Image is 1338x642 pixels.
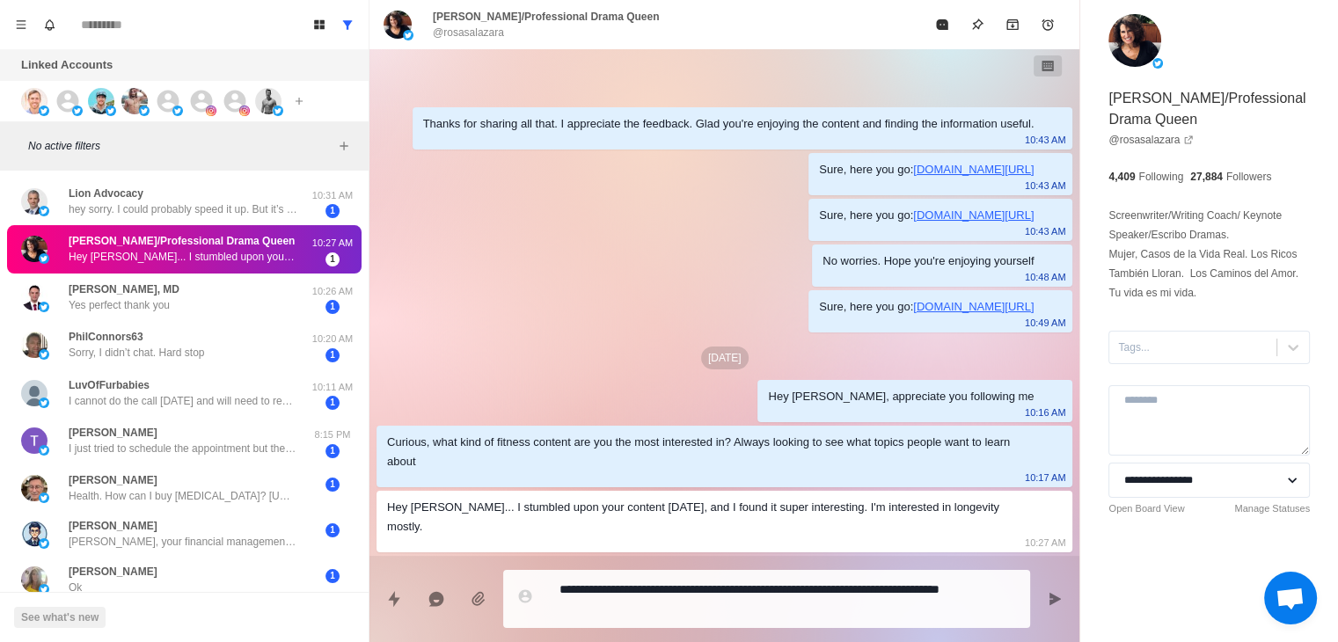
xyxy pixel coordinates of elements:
[819,297,1034,317] div: Sure, here you go:
[69,201,297,217] p: hey sorry. I could probably speed it up. But it’s more in the mind than anything at this point. w...
[21,521,48,547] img: picture
[823,252,1034,271] div: No worries. Hope you're enjoying yourself
[39,398,49,408] img: picture
[1234,501,1310,516] a: Manage Statuses
[39,253,49,264] img: picture
[69,518,157,534] p: [PERSON_NAME]
[333,11,362,39] button: Show all conversations
[325,348,340,362] span: 1
[21,332,48,358] img: picture
[1108,501,1184,516] a: Open Board View
[1108,206,1310,303] p: Screenwriter/Writing Coach/ Keynote Speaker/Escribo Dramas. Mujer, Casos de la Vida Real. Los Ric...
[273,106,283,116] img: picture
[289,91,310,112] button: Add account
[913,163,1034,176] a: [DOMAIN_NAME][URL]
[39,538,49,549] img: picture
[21,56,113,74] p: Linked Accounts
[39,206,49,216] img: picture
[72,106,83,116] img: picture
[1152,58,1163,69] img: picture
[69,345,205,361] p: Sorry, I didn’t chat. Hard stop
[423,114,1035,134] div: Thanks for sharing all that. I appreciate the feedback. Glad you're enjoying the content and find...
[403,30,413,40] img: picture
[1108,132,1194,148] a: @rosasalazara
[433,9,659,25] p: [PERSON_NAME]/Professional Drama Queen
[21,427,48,454] img: picture
[1025,403,1065,422] p: 10:16 AM
[14,607,106,628] button: See what's new
[172,106,183,116] img: picture
[1025,468,1065,487] p: 10:17 AM
[913,300,1034,313] a: [DOMAIN_NAME][URL]
[69,425,157,441] p: [PERSON_NAME]
[325,478,340,492] span: 1
[69,580,82,595] p: Ok
[1264,572,1317,624] a: Open chat
[768,387,1034,406] div: Hey [PERSON_NAME], appreciate you following me
[1025,222,1065,241] p: 10:43 AM
[384,11,412,39] img: picture
[39,492,49,503] img: picture
[69,377,150,393] p: LuvOfFurbabies
[325,300,340,314] span: 1
[69,249,297,265] p: Hey [PERSON_NAME]... I stumbled upon your content [DATE], and I found it super interesting. I'm i...
[21,475,48,501] img: picture
[21,566,48,593] img: picture
[69,393,297,409] p: I cannot do the call [DATE] and will need to reschedule . Thanks for the info.
[1108,88,1310,130] p: [PERSON_NAME]/Professional Drama Queen
[139,106,150,116] img: picture
[419,581,454,616] button: Reply with AI
[69,472,157,488] p: [PERSON_NAME]
[1037,581,1072,616] button: Send message
[311,427,355,442] p: 8:15 PM
[7,11,35,39] button: Menu
[325,444,340,458] span: 1
[39,302,49,312] img: picture
[35,11,63,39] button: Notifications
[325,569,340,583] span: 1
[1025,313,1065,332] p: 10:49 AM
[39,106,49,116] img: picture
[21,188,48,215] img: picture
[311,380,355,395] p: 10:11 AM
[106,106,116,116] img: picture
[960,7,995,42] button: Pin
[1190,169,1223,185] p: 27,884
[461,581,496,616] button: Add media
[433,25,504,40] p: @rosasalazara
[1025,176,1065,195] p: 10:43 AM
[701,347,749,369] p: [DATE]
[69,297,170,313] p: Yes perfect thank you
[925,7,960,42] button: Mark as read
[21,380,48,406] img: picture
[21,284,48,310] img: picture
[819,206,1034,225] div: Sure, here you go:
[387,433,1034,471] div: Curious, what kind of fitness content are you the most interested in? Always looking to see what ...
[1025,267,1065,287] p: 10:48 AM
[69,281,179,297] p: [PERSON_NAME], MD
[21,236,48,262] img: picture
[819,160,1034,179] div: Sure, here you go:
[377,581,412,616] button: Quick replies
[311,332,355,347] p: 10:20 AM
[255,88,281,114] img: picture
[325,252,340,266] span: 1
[69,488,297,504] p: Health. How can I buy [MEDICAL_DATA]? [URL][DOMAIN_NAME]
[1030,7,1065,42] button: Add reminder
[39,445,49,456] img: picture
[39,584,49,595] img: picture
[69,534,297,550] p: [PERSON_NAME], your financial management account has been opened. Account y99859 Password [SECURI...
[387,498,1034,536] div: Hey [PERSON_NAME]... I stumbled upon your content [DATE], and I found it super interesting. I'm i...
[311,236,355,251] p: 10:27 AM
[1025,533,1065,552] p: 10:27 AM
[121,88,148,114] img: picture
[69,329,143,345] p: PhilConnors63
[69,564,157,580] p: [PERSON_NAME]
[239,106,250,116] img: picture
[325,396,340,410] span: 1
[311,284,355,299] p: 10:26 AM
[1025,130,1065,150] p: 10:43 AM
[913,208,1034,222] a: [DOMAIN_NAME][URL]
[325,523,340,537] span: 1
[1138,169,1183,185] p: Following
